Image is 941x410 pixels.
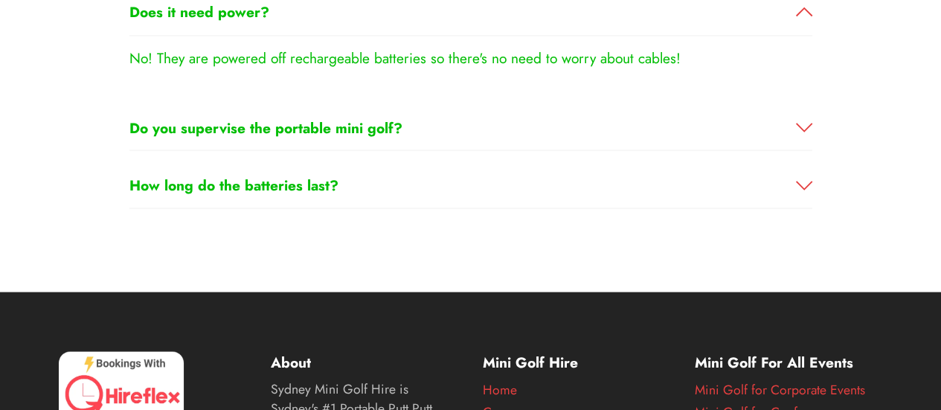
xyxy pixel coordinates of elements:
strong: Does it need power? [129,1,269,22]
a: Home [483,379,517,399]
strong: Mini Golf For All Events [695,351,853,372]
p: No! They are powered off rechargeable batteries so there's no need to worry about cables! [129,48,812,69]
strong: Mini Golf Hire [483,351,578,372]
a: Mini Golf for Corporate Events [695,379,865,399]
strong: About [271,351,311,372]
strong: Do you supervise the portable mini golf? [129,117,402,138]
a: How long do the batteries last? [129,174,812,196]
a: Does it need power? [129,1,812,23]
a: Do you supervise the portable mini golf? [129,117,812,138]
strong: How long do the batteries last? [129,174,338,195]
